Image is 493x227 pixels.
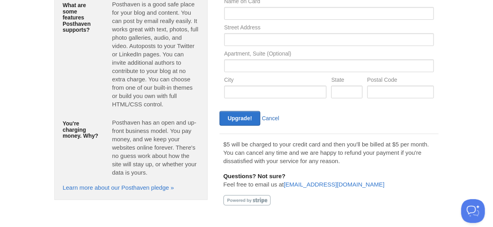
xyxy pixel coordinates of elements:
label: State [331,77,362,85]
p: $5 will be charged to your credit card and then you'll be billed at $5 per month. You can cancel ... [224,140,435,165]
label: Postal Code [367,77,434,85]
label: Apartment, Suite (Optional) [224,51,434,58]
a: Learn more about our Posthaven pledge » [63,184,174,191]
b: Questions? Not sure? [224,173,286,179]
a: [EMAIL_ADDRESS][DOMAIN_NAME] [284,181,384,188]
h5: What are some features Posthaven supports? [63,2,100,33]
input: Upgrade! [220,111,260,126]
p: Feel free to email us at [224,172,435,189]
label: City [224,77,327,85]
iframe: Help Scout Beacon - Open [461,199,485,223]
label: Street Address [224,25,434,32]
p: Posthaven has an open and up-front business model. You pay money, and we keep your websites onlin... [112,118,199,177]
h5: You're charging money. Why? [63,121,100,139]
a: Cancel [262,115,279,121]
